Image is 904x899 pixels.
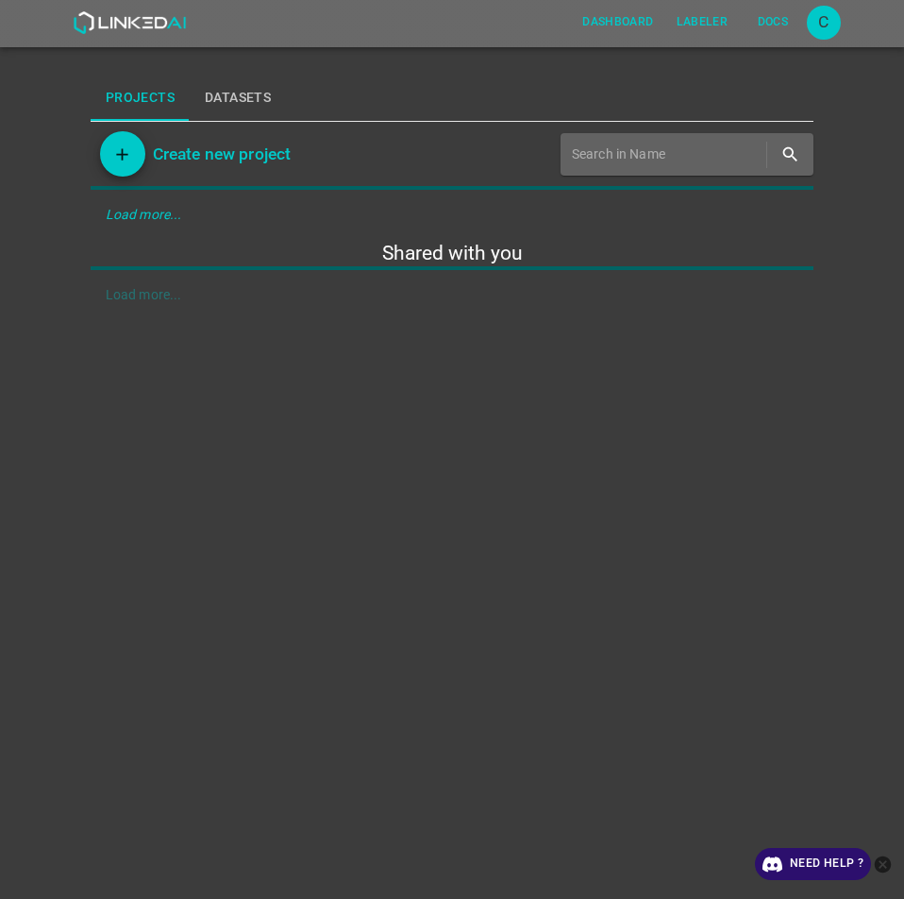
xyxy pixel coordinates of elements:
[572,141,762,168] input: Search in Name
[153,141,291,167] h6: Create new project
[106,207,182,222] em: Load more...
[665,3,739,42] a: Labeler
[743,7,803,38] button: Docs
[73,11,187,34] img: LinkedAI
[807,6,841,40] button: Open settings
[575,7,661,38] button: Dashboard
[91,76,190,121] button: Projects
[91,197,813,232] div: Load more...
[771,135,810,174] button: search
[755,848,871,880] a: Need Help ?
[571,3,664,42] a: Dashboard
[145,141,291,167] a: Create new project
[190,76,286,121] button: Datasets
[669,7,735,38] button: Labeler
[871,848,895,880] button: close-help
[739,3,807,42] a: Docs
[100,131,145,177] button: Add
[807,6,841,40] div: C
[91,240,813,266] h5: Shared with you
